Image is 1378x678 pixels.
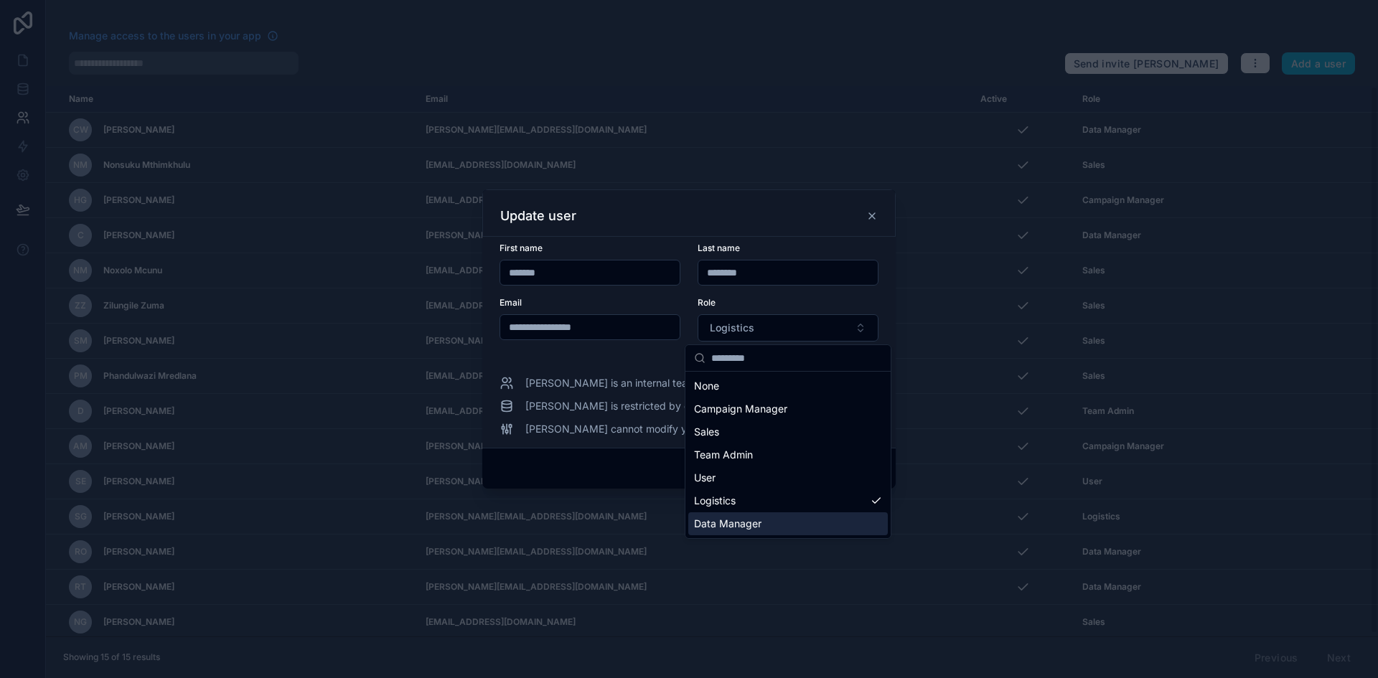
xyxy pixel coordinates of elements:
[694,402,787,416] span: Campaign Manager
[525,376,738,390] span: [PERSON_NAME] is an internal team member
[500,207,576,225] h3: Update user
[698,243,740,253] span: Last name
[694,471,716,485] span: User
[688,375,888,397] div: None
[710,321,754,335] span: Logistics
[698,297,716,308] span: Role
[500,243,543,253] span: First name
[694,494,736,508] span: Logistics
[694,425,719,439] span: Sales
[694,517,761,531] span: Data Manager
[525,422,723,436] span: [PERSON_NAME] cannot modify your app
[500,297,522,308] span: Email
[698,314,878,342] button: Select Button
[525,399,764,413] span: [PERSON_NAME] is restricted by data permissions
[694,448,753,462] span: Team Admin
[685,372,891,538] div: Suggestions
